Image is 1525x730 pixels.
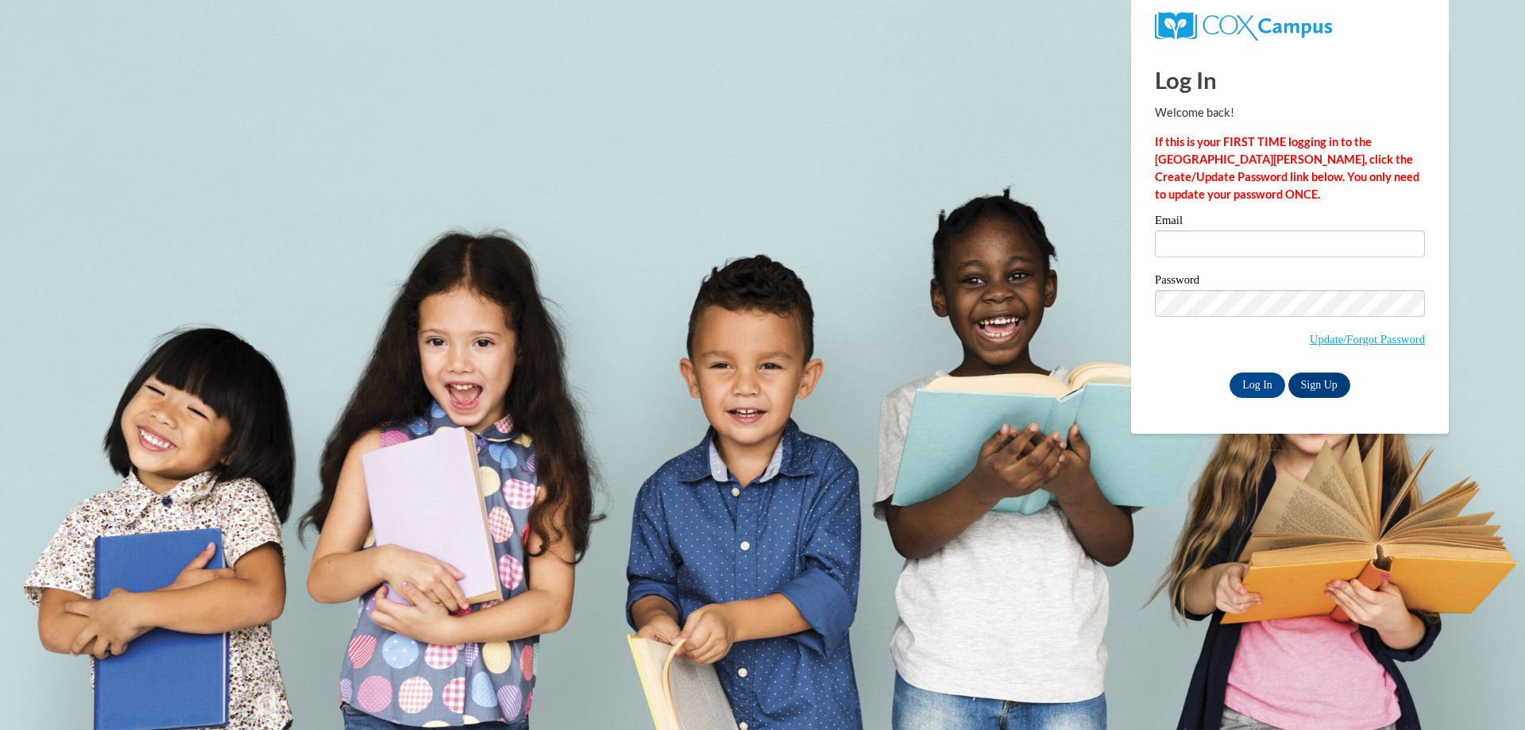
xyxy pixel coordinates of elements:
[1155,18,1332,32] a: COX Campus
[1155,64,1425,96] h1: Log In
[1230,373,1285,398] input: Log In
[1288,373,1350,398] a: Sign Up
[1155,274,1425,290] label: Password
[1155,104,1425,122] p: Welcome back!
[1155,214,1425,230] label: Email
[1155,135,1419,201] strong: If this is your FIRST TIME logging in to the [GEOGRAPHIC_DATA][PERSON_NAME], click the Create/Upd...
[1155,12,1332,41] img: COX Campus
[1310,333,1425,346] a: Update/Forgot Password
